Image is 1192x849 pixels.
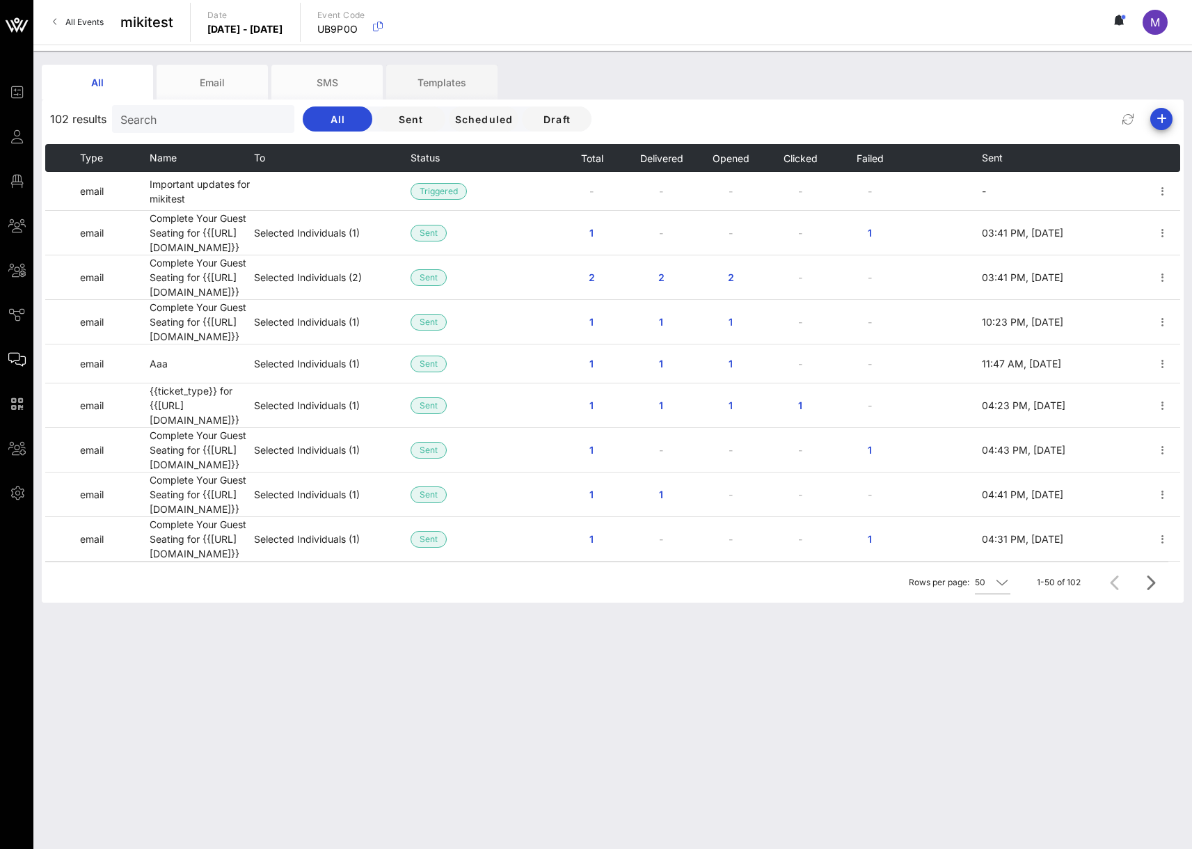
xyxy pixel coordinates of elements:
[1138,570,1163,595] button: Next page
[42,65,153,100] div: All
[859,533,881,545] span: 1
[557,144,626,172] th: Total
[80,383,150,428] td: email
[80,344,150,383] td: email
[580,399,603,411] span: 1
[712,152,749,164] span: Opened
[569,482,614,507] button: 1
[580,489,603,500] span: 1
[708,265,753,290] button: 2
[411,152,440,164] span: Status
[639,144,683,172] button: Delivered
[150,517,254,562] td: Complete Your Guest Seating for {{[URL][DOMAIN_NAME]}}
[835,144,905,172] th: Failed
[411,144,480,172] th: Status
[254,144,411,172] th: To
[626,144,696,172] th: Delivered
[207,22,283,36] p: [DATE] - [DATE]
[80,473,150,517] td: email
[1037,576,1081,589] div: 1-50 of 102
[420,356,438,372] span: Sent
[420,225,438,241] span: Sent
[314,113,361,125] span: All
[150,344,254,383] td: Aaa
[982,489,1063,500] span: 04:41 PM, [DATE]
[254,152,265,164] span: To
[80,300,150,344] td: email
[45,11,112,33] a: All Events
[789,399,811,411] span: 1
[580,271,603,283] span: 2
[569,351,614,376] button: 1
[80,152,103,164] span: Type
[982,444,1065,456] span: 04:43 PM, [DATE]
[420,487,438,502] span: Sent
[708,310,753,335] button: 1
[639,152,683,164] span: Delivered
[580,533,603,545] span: 1
[982,533,1063,545] span: 04:31 PM, [DATE]
[150,211,254,255] td: Complete Your Guest Seating for {{[URL][DOMAIN_NAME]}}
[150,152,177,164] span: Name
[120,12,173,33] span: mikitest
[254,383,411,428] td: Selected Individuals (1)
[639,482,683,507] button: 1
[982,316,1063,328] span: 10:23 PM, [DATE]
[975,576,985,589] div: 50
[50,111,106,127] span: 102 results
[859,227,881,239] span: 1
[580,444,603,456] span: 1
[254,517,411,562] td: Selected Individuals (1)
[150,144,254,172] th: Name
[720,358,742,370] span: 1
[639,310,683,335] button: 1
[157,65,268,100] div: Email
[982,152,1003,164] span: Sent
[720,399,742,411] span: 1
[580,316,603,328] span: 1
[303,106,372,132] button: All
[80,255,150,300] td: email
[982,185,986,197] span: -
[856,144,884,172] button: Failed
[420,184,458,199] span: Triggered
[80,517,150,562] td: email
[65,17,104,27] span: All Events
[859,444,881,456] span: 1
[271,65,383,100] div: SMS
[650,316,672,328] span: 1
[80,144,150,172] th: Type
[982,358,1061,370] span: 11:47 AM, [DATE]
[650,358,672,370] span: 1
[982,399,1065,411] span: 04:23 PM, [DATE]
[650,399,672,411] span: 1
[254,344,411,383] td: Selected Individuals (1)
[765,144,835,172] th: Clicked
[254,255,411,300] td: Selected Individuals (2)
[975,571,1010,594] div: 50Rows per page:
[720,271,742,283] span: 2
[783,144,818,172] button: Clicked
[387,113,434,125] span: Sent
[982,227,1063,239] span: 03:41 PM, [DATE]
[639,393,683,418] button: 1
[909,562,1010,603] div: Rows per page:
[982,144,1069,172] th: Sent
[150,172,254,211] td: Important updates for mikitest
[449,106,518,132] button: Scheduled
[522,106,591,132] button: Draft
[317,8,365,22] p: Event Code
[207,8,283,22] p: Date
[1143,10,1168,35] div: M
[420,270,438,285] span: Sent
[569,265,614,290] button: 2
[639,265,683,290] button: 2
[254,211,411,255] td: Selected Individuals (1)
[720,316,742,328] span: 1
[150,473,254,517] td: Complete Your Guest Seating for {{[URL][DOMAIN_NAME]}}
[420,315,438,330] span: Sent
[420,443,438,458] span: Sent
[80,428,150,473] td: email
[454,113,513,125] span: Scheduled
[856,152,884,164] span: Failed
